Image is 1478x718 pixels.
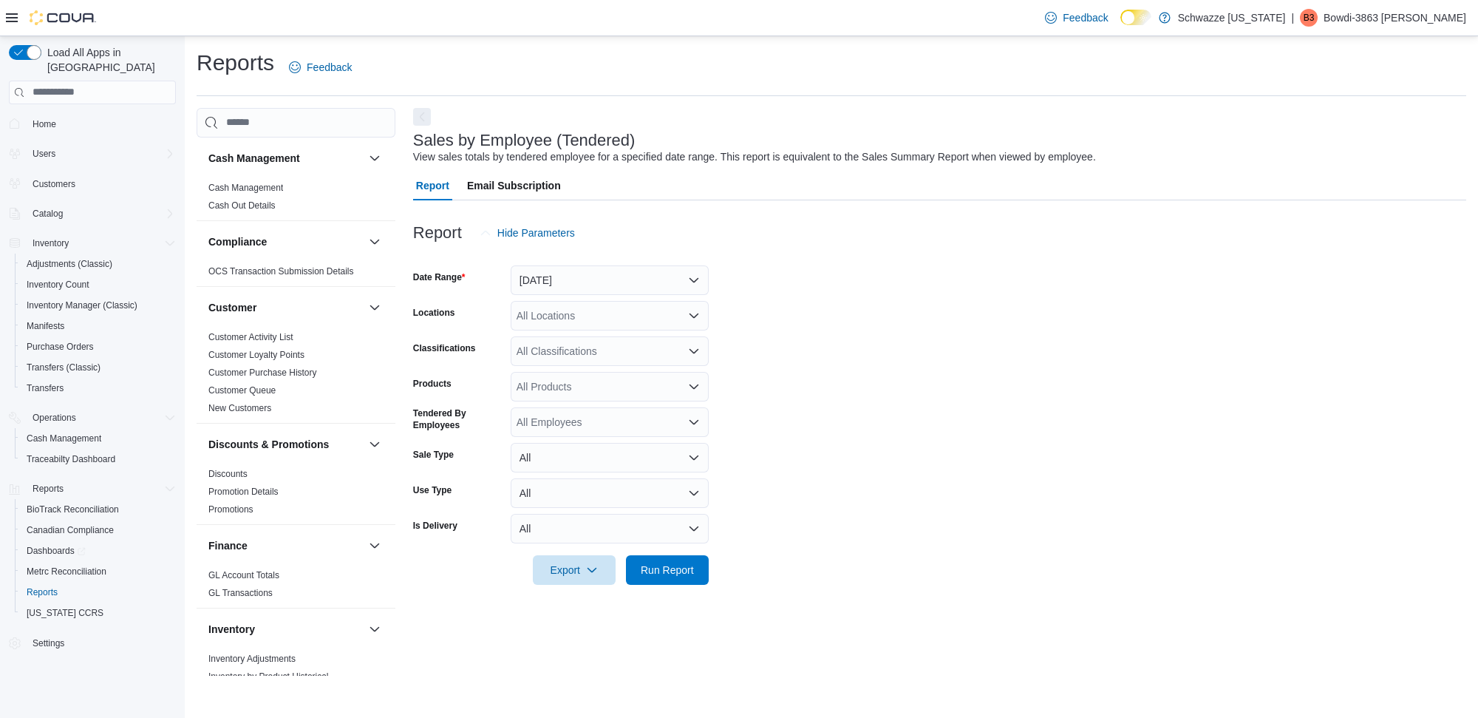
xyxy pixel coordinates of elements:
span: Traceabilty Dashboard [27,453,115,465]
span: Reports [33,483,64,495]
a: Discounts [208,469,248,479]
a: Inventory by Product Historical [208,671,329,682]
button: Cash Management [208,151,363,166]
button: Compliance [366,233,384,251]
span: Customer Loyalty Points [208,349,304,361]
p: Schwazze [US_STATE] [1178,9,1286,27]
label: Sale Type [413,449,454,461]
p: Bowdi-3863 [PERSON_NAME] [1324,9,1466,27]
button: Cash Management [15,428,182,449]
span: Customer Queue [208,385,276,396]
a: Inventory Manager (Classic) [21,297,143,314]
button: Reports [27,480,69,498]
h3: Finance [208,538,248,553]
button: Export [533,555,616,585]
a: Customers [27,175,81,193]
a: Dashboards [15,541,182,561]
div: Bowdi-3863 Thompson [1300,9,1318,27]
span: Transfers [21,379,176,397]
a: Dashboards [21,542,92,560]
span: Canadian Compliance [27,524,114,536]
button: Finance [366,537,384,555]
span: Settings [33,637,64,649]
a: Promotions [208,504,253,515]
span: Hide Parameters [497,226,575,240]
a: Feedback [1039,3,1114,33]
span: Promotions [208,504,253,515]
img: Cova [30,10,96,25]
span: Load All Apps in [GEOGRAPHIC_DATA] [41,45,176,75]
a: Inventory Adjustments [208,654,296,664]
span: Promotion Details [208,486,279,498]
button: All [511,514,709,543]
h1: Reports [197,48,274,78]
button: [DATE] [511,265,709,295]
div: Finance [197,566,395,608]
span: Catalog [33,208,63,220]
button: Purchase Orders [15,336,182,357]
span: OCS Transaction Submission Details [208,265,354,277]
span: Reports [27,586,58,598]
span: Transfers (Classic) [27,362,101,373]
span: Purchase Orders [27,341,94,353]
span: Inventory [27,234,176,252]
button: Transfers (Classic) [15,357,182,378]
button: Customers [3,173,182,194]
button: Operations [3,407,182,428]
a: Feedback [283,53,358,82]
a: Cash Management [208,183,283,193]
button: Transfers [15,378,182,399]
span: Home [33,118,56,130]
span: Purchase Orders [21,338,176,356]
span: Manifests [21,317,176,335]
button: Reports [3,478,182,499]
button: Cash Management [366,149,384,167]
span: Dashboards [27,545,86,557]
a: Customer Loyalty Points [208,350,304,360]
span: Export [542,555,607,585]
button: Users [27,145,61,163]
div: View sales totals by tendered employee for a specified date range. This report is equivalent to t... [413,149,1096,165]
button: Manifests [15,316,182,336]
nav: Complex example [9,107,176,693]
span: [US_STATE] CCRS [27,607,103,619]
a: GL Account Totals [208,570,279,580]
div: Discounts & Promotions [197,465,395,524]
span: B3 [1304,9,1315,27]
div: Customer [197,328,395,423]
span: Inventory Count [21,276,176,294]
a: Home [27,115,62,133]
span: Customer Activity List [208,331,293,343]
span: Transfers (Classic) [21,359,176,376]
span: New Customers [208,402,271,414]
span: Cash Management [27,433,101,444]
span: Catalog [27,205,176,223]
button: Hide Parameters [474,218,581,248]
button: Inventory [27,234,75,252]
span: Manifests [27,320,64,332]
button: Open list of options [688,381,700,393]
a: Canadian Compliance [21,521,120,539]
span: Users [27,145,176,163]
button: Discounts & Promotions [208,437,363,452]
button: Adjustments (Classic) [15,254,182,274]
span: Adjustments (Classic) [27,258,112,270]
span: Feedback [307,60,352,75]
span: Reports [27,480,176,498]
h3: Report [413,224,462,242]
label: Date Range [413,271,466,283]
h3: Compliance [208,234,267,249]
button: Traceabilty Dashboard [15,449,182,470]
a: Transfers (Classic) [21,359,106,376]
button: Discounts & Promotions [366,436,384,453]
button: Next [413,108,431,126]
a: Inventory Count [21,276,95,294]
span: Inventory Manager (Classic) [27,299,137,311]
button: Open list of options [688,416,700,428]
button: Compliance [208,234,363,249]
button: All [511,478,709,508]
h3: Inventory [208,622,255,637]
span: Run Report [641,563,694,578]
span: Cash Out Details [208,200,276,211]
